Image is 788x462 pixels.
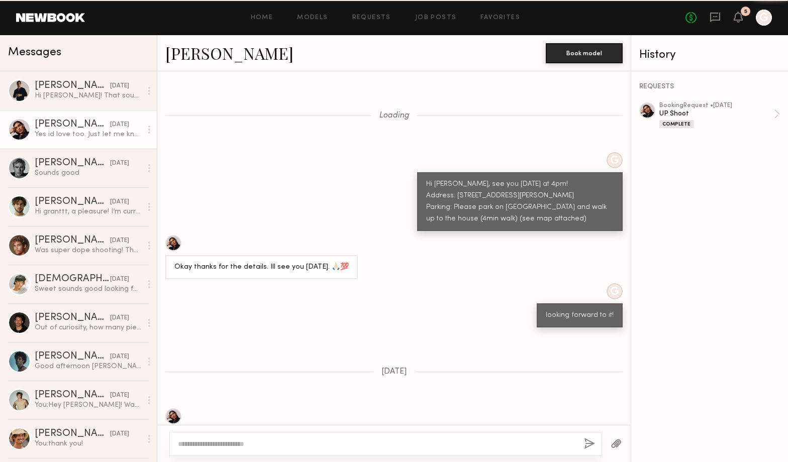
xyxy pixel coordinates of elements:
div: [PERSON_NAME] [35,236,110,246]
div: Sweet sounds good looking forward!! [35,284,142,294]
div: [PERSON_NAME] [35,352,110,362]
div: [PERSON_NAME] [35,429,110,439]
div: looking forward to it! [546,310,614,321]
div: [PERSON_NAME] [35,120,110,130]
div: [DATE] [110,391,129,400]
a: Book model [546,48,623,57]
a: Requests [352,15,391,21]
div: [DATE] [110,429,129,439]
span: Messages [8,47,61,58]
div: [DATE] [110,120,129,130]
a: G [756,10,772,26]
div: [DATE] [110,197,129,207]
div: [DATE] [110,275,129,284]
a: Models [297,15,328,21]
div: You: Hey [PERSON_NAME]! Wanted to send you some Summer pieces, pinged you on i g . LMK! [35,400,142,410]
a: [PERSON_NAME] [165,42,293,64]
div: Out of curiosity, how many pieces would you be gifting? [35,323,142,332]
div: Hi [PERSON_NAME], see you [DATE] at 4pm! Address: [STREET_ADDRESS][PERSON_NAME] Parking: Please p... [426,179,614,225]
div: booking Request • [DATE] [659,102,774,109]
div: [PERSON_NAME] [35,390,110,400]
div: Okay thanks for the details. Ill see you [DATE]. 🙏🏻💯 [174,262,349,273]
a: Home [251,15,273,21]
div: [PERSON_NAME] [35,81,110,91]
button: Book model [546,43,623,63]
div: [DATE] [110,313,129,323]
div: [PERSON_NAME] [35,197,110,207]
div: REQUESTS [639,83,780,90]
div: Sounds good [35,168,142,178]
a: bookingRequest •[DATE]UP ShootComplete [659,102,780,128]
div: UP Shoot [659,109,774,119]
div: [PERSON_NAME] [35,158,110,168]
div: [DATE] [110,236,129,246]
div: History [639,49,780,61]
div: Complete [659,120,694,128]
span: [DATE] [381,368,407,376]
div: Hi granttt, a pleasure! I’m currently planning to go to [GEOGRAPHIC_DATA] to do some work next month [35,207,142,216]
div: You: thank you! [35,439,142,448]
span: Loading [379,111,409,120]
a: Favorites [480,15,520,21]
div: 5 [744,9,747,15]
a: Job Posts [415,15,457,21]
div: Was super dope shooting! Thanks for having me! [35,246,142,255]
div: [DATE] [110,352,129,362]
div: Good afternoon [PERSON_NAME], thank you for reaching out. I am impressed by the vintage designs o... [35,362,142,371]
div: Yes id love too. Just let me know when. Blessings [35,130,142,139]
div: [DATE] [110,81,129,91]
div: [DEMOGRAPHIC_DATA][PERSON_NAME] [35,274,110,284]
div: Hi [PERSON_NAME]! That sounds great, I’d love to work with you guys. Love the knitwear! [35,91,142,100]
div: [PERSON_NAME] [35,313,110,323]
div: [DATE] [110,159,129,168]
